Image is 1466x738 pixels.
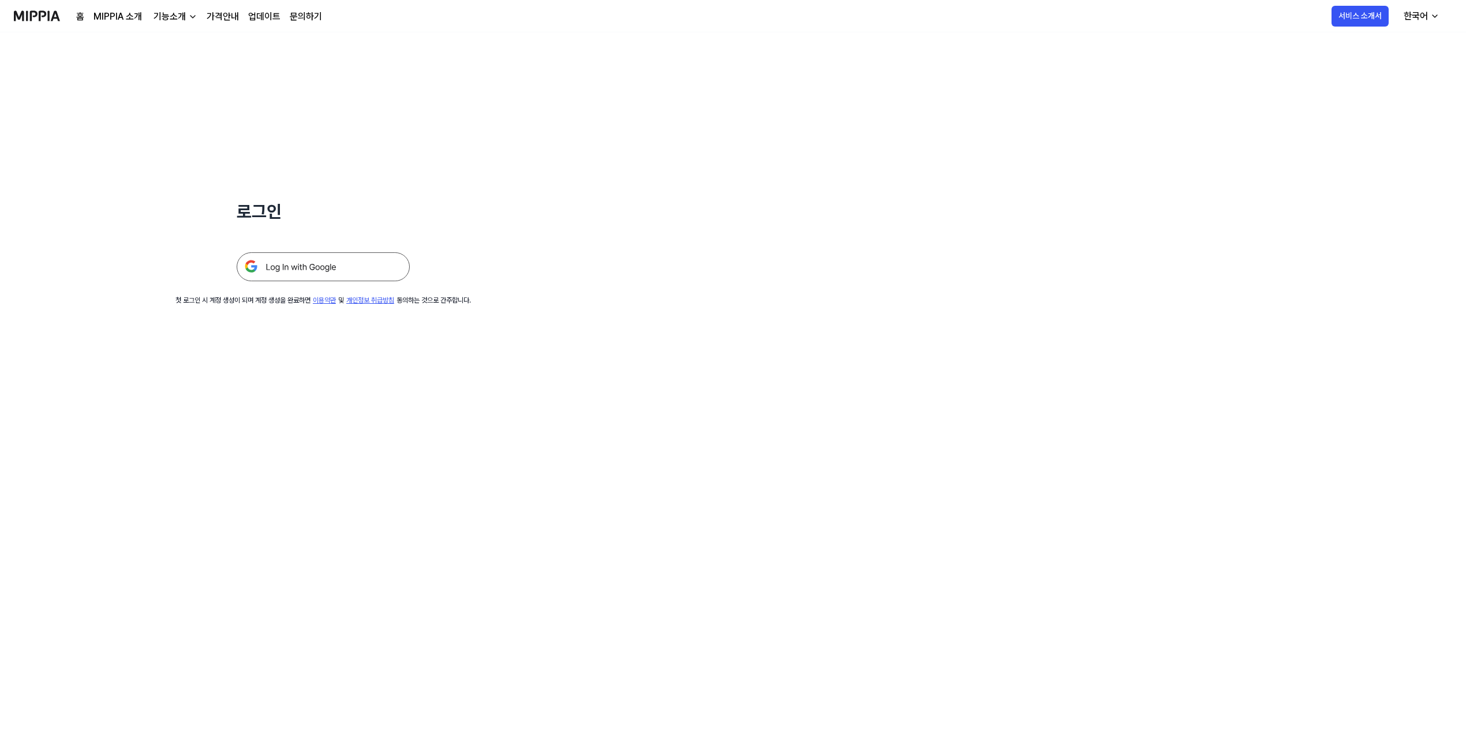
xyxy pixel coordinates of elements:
button: 기능소개 [151,10,197,24]
img: 구글 로그인 버튼 [237,252,410,281]
a: 개인정보 취급방침 [346,296,394,304]
h1: 로그인 [237,199,410,225]
img: down [188,12,197,21]
a: 가격안내 [207,10,239,24]
a: MIPPIA 소개 [94,10,142,24]
div: 한국어 [1401,9,1430,23]
a: 홈 [76,10,84,24]
button: 서비스 소개서 [1332,6,1389,27]
button: 한국어 [1394,5,1446,28]
div: 첫 로그인 시 계정 생성이 되며 계정 생성을 완료하면 및 동의하는 것으로 간주합니다. [175,295,471,305]
a: 문의하기 [290,10,322,24]
a: 이용약관 [313,296,336,304]
a: 업데이트 [248,10,281,24]
div: 기능소개 [151,10,188,24]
